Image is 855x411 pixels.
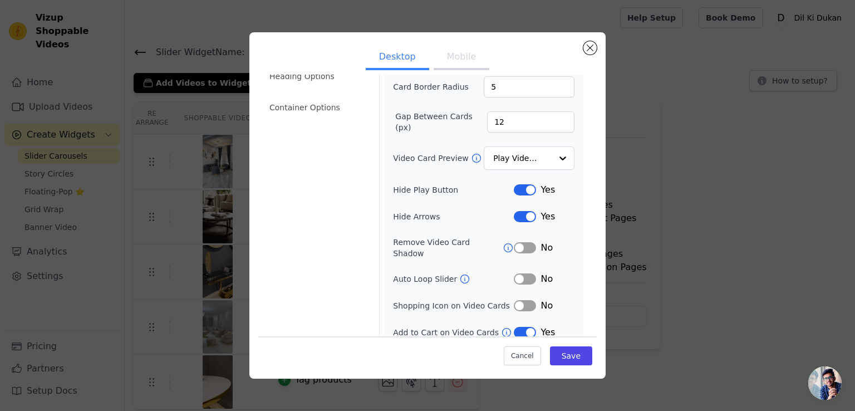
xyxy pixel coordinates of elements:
[393,184,514,195] label: Hide Play Button
[434,46,489,70] button: Mobile
[393,153,470,164] label: Video Card Preview
[540,210,555,223] span: Yes
[504,346,541,365] button: Cancel
[583,41,597,55] button: Close modal
[540,272,553,286] span: No
[540,326,555,339] span: Yes
[550,346,592,365] button: Save
[393,327,501,338] label: Add to Cart on Video Cards
[393,300,514,311] label: Shopping Icon on Video Cards
[263,65,372,87] li: Heading Options
[263,96,372,119] li: Container Options
[393,211,514,222] label: Hide Arrows
[393,81,469,92] label: Card Border Radius
[366,46,429,70] button: Desktop
[393,237,503,259] label: Remove Video Card Shadow
[395,111,487,133] label: Gap Between Cards (px)
[540,241,553,255] span: No
[540,299,553,312] span: No
[540,183,555,197] span: Yes
[393,273,459,285] label: Auto Loop Slider
[808,366,842,400] div: Open chat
